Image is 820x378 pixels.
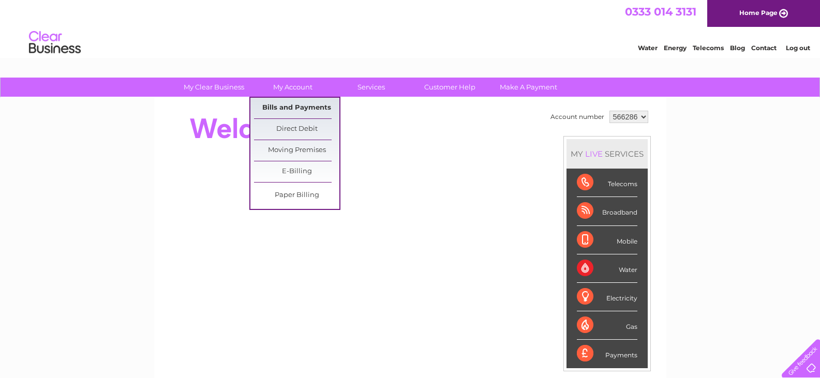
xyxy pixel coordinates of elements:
[625,5,696,18] a: 0333 014 3131
[577,169,637,197] div: Telecoms
[254,140,339,161] a: Moving Premises
[171,78,257,97] a: My Clear Business
[577,311,637,340] div: Gas
[786,44,810,52] a: Log out
[254,185,339,206] a: Paper Billing
[693,44,724,52] a: Telecoms
[486,78,571,97] a: Make A Payment
[577,254,637,283] div: Water
[254,161,339,182] a: E-Billing
[548,108,607,126] td: Account number
[577,340,637,368] div: Payments
[250,78,335,97] a: My Account
[254,119,339,140] a: Direct Debit
[254,98,339,118] a: Bills and Payments
[329,78,414,97] a: Services
[407,78,493,97] a: Customer Help
[664,44,687,52] a: Energy
[577,197,637,225] div: Broadband
[638,44,658,52] a: Water
[730,44,745,52] a: Blog
[566,139,648,169] div: MY SERVICES
[751,44,777,52] a: Contact
[577,283,637,311] div: Electricity
[583,149,605,159] div: LIVE
[577,226,637,254] div: Mobile
[28,27,81,58] img: logo.png
[166,6,655,50] div: Clear Business is a trading name of Verastar Limited (registered in [GEOGRAPHIC_DATA] No. 3667643...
